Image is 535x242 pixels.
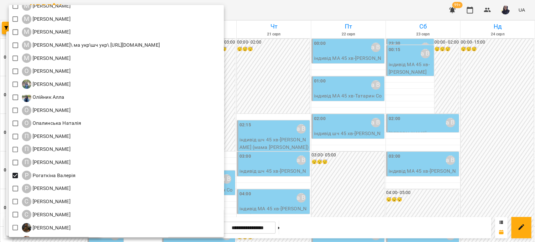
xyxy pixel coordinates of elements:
div: Опалинська Наталія [22,118,81,128]
div: Олійник Алла [22,92,65,102]
div: С [22,210,31,219]
p: [PERSON_NAME] [31,224,71,231]
p: [PERSON_NAME] [31,159,71,166]
div: О [22,66,31,76]
div: П [22,132,31,141]
p: Опалинська Наталія [31,119,81,127]
p: [PERSON_NAME] [31,15,71,23]
a: О [PERSON_NAME] [22,79,71,89]
p: Олійник Алла [31,93,65,101]
p: [PERSON_NAME] [31,67,71,75]
div: Попроцька Ольга [22,158,71,167]
div: С [22,197,31,206]
p: [PERSON_NAME] [31,145,71,153]
div: Рогаткіна Валерія [22,171,76,180]
a: О Опалинська Наталія [22,118,81,128]
div: П [22,145,31,154]
a: М [PERSON_NAME] [22,27,71,37]
div: Р [22,184,31,193]
div: Перейма Юлія [22,145,71,154]
a: С [PERSON_NAME] [22,197,71,206]
div: М [22,1,31,11]
div: Слюнько Альона [22,210,71,219]
div: М [22,27,31,37]
p: [PERSON_NAME] [31,185,71,192]
p: [PERSON_NAME] [31,81,71,88]
p: [PERSON_NAME] [31,133,71,140]
div: Марина Альхімович [22,1,71,11]
p: [PERSON_NAME] [31,107,71,114]
p: [PERSON_NAME] [31,211,71,218]
div: П [22,158,31,167]
a: М [PERSON_NAME] [22,53,71,63]
div: М [22,40,31,50]
a: М [PERSON_NAME] [22,1,71,11]
a: О [PERSON_NAME] [22,66,71,76]
a: М [PERSON_NAME]\ ма укр\шч укр\ [URL][DOMAIN_NAME] [22,40,160,50]
img: С [22,223,31,232]
div: Сорока Ростислав [22,223,71,232]
a: О [PERSON_NAME] [22,106,71,115]
a: С [PERSON_NAME] [22,210,71,219]
a: П [PERSON_NAME] [22,132,71,141]
img: О [22,92,31,102]
div: О [22,106,31,115]
div: О [22,118,31,128]
div: Мойсук Надія\ ма укр\шч укр\ https://us06web.zoom.us/j/84559859332 [22,40,160,50]
a: М [PERSON_NAME] [22,14,71,24]
p: [PERSON_NAME] [31,28,71,36]
p: [PERSON_NAME] [31,198,71,205]
div: Олійник Валентин [22,106,71,115]
a: Р Рогаткіна Валерія [22,171,76,180]
a: П [PERSON_NAME] [22,158,71,167]
div: Руденко Наталія Юріївна [22,184,71,193]
div: Оксана Ушакова [22,66,71,76]
p: [PERSON_NAME] [31,2,71,10]
a: Р [PERSON_NAME] [22,184,71,193]
div: Самсонова Ніла [22,197,71,206]
p: [PERSON_NAME]\ ма укр\шч укр\ [URL][DOMAIN_NAME] [31,41,160,49]
div: Р [22,171,31,180]
div: Матвійчук Богдана [22,14,71,24]
a: П [PERSON_NAME] [22,145,71,154]
p: [PERSON_NAME] [31,55,71,62]
a: О Олійник Алла [22,92,65,102]
a: С [PERSON_NAME] [22,223,71,232]
img: О [22,79,31,89]
p: Рогаткіна Валерія [31,172,76,179]
div: М [22,53,31,63]
div: М [22,14,31,24]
